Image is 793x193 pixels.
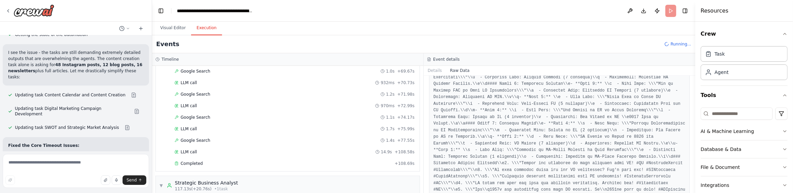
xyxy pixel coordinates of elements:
div: Strategic Business Analyst [175,179,238,186]
span: + 75.99s [397,126,414,132]
span: 932ms [381,80,394,85]
span: LLM call [181,103,197,109]
p: Tasks were demanding excessive outputs (48 Instagram posts, 12 full articles, 16 newsletters) cau... [8,151,144,169]
strong: 48 Instagram posts, 12 blog posts, 16 newsletters [8,62,142,73]
div: Crew [701,43,788,85]
h3: Event details [433,57,460,62]
span: + 71.98s [397,92,414,97]
span: Send [127,177,137,183]
p: I see the issue - the tasks are still demanding extremely detailed outputs that are overwhelming ... [8,50,144,80]
button: Hide right sidebar [680,6,690,16]
span: 1.7s [386,126,394,132]
button: Send [123,175,146,185]
button: Start a new chat [135,24,146,33]
div: Database & Data [701,146,741,153]
span: LLM call [181,126,197,132]
span: Google Search [181,69,210,74]
span: + 108.69s [395,161,414,166]
nav: breadcrumb [177,7,253,14]
button: Switch to previous chat [116,24,133,33]
span: Running... [670,41,691,47]
span: Google Search [181,138,210,143]
span: 1.4s [386,138,394,143]
span: Updating task Digital Marketing Campaign Development [15,106,129,117]
img: Logo [14,4,54,17]
span: Updating task Content Calendar and Content Creation [15,92,126,98]
button: Raw Data [446,66,474,75]
span: • 1 task [214,186,228,192]
button: Visual Editor [155,21,191,35]
span: 970ms [381,103,394,109]
button: Execution [191,21,222,35]
span: + 70.73s [397,80,414,85]
button: Upload files [101,175,110,185]
div: Integrations [701,182,729,189]
button: Crew [701,24,788,43]
strong: Fixed the Core Timeout Issues: [8,143,79,148]
span: + 69.67s [397,69,414,74]
div: Agent [715,69,729,76]
div: Task [715,51,725,57]
span: Completed [181,161,203,166]
span: 1.0s [386,69,394,74]
span: 117.13s (+20.76s) [175,186,211,192]
span: LLM call [181,149,197,155]
span: + 77.55s [397,138,414,143]
span: Updating task SWOT and Strategic Market Analysis [15,125,119,130]
button: Hide left sidebar [156,6,166,16]
h3: Timeline [162,57,179,62]
button: Details [424,66,446,75]
span: Google Search [181,115,210,120]
button: Database & Data [701,140,788,158]
button: Improve this prompt [5,175,15,185]
span: + 74.17s [397,115,414,120]
span: ▼ [159,183,163,188]
div: AI & Machine Learning [701,128,754,135]
span: 1.2s [386,92,394,97]
span: 1.1s [386,115,394,120]
span: Google Search [181,92,210,97]
span: 14.9s [381,149,392,155]
button: Click to speak your automation idea [112,175,121,185]
h2: Events [156,39,179,49]
button: AI & Machine Learning [701,122,788,140]
div: File & Document [701,164,740,171]
button: Tools [701,86,788,105]
button: File & Document [701,158,788,176]
span: + 72.99s [397,103,414,109]
h4: Resources [701,7,729,15]
span: LLM call [181,80,197,85]
span: + 108.58s [395,149,414,155]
